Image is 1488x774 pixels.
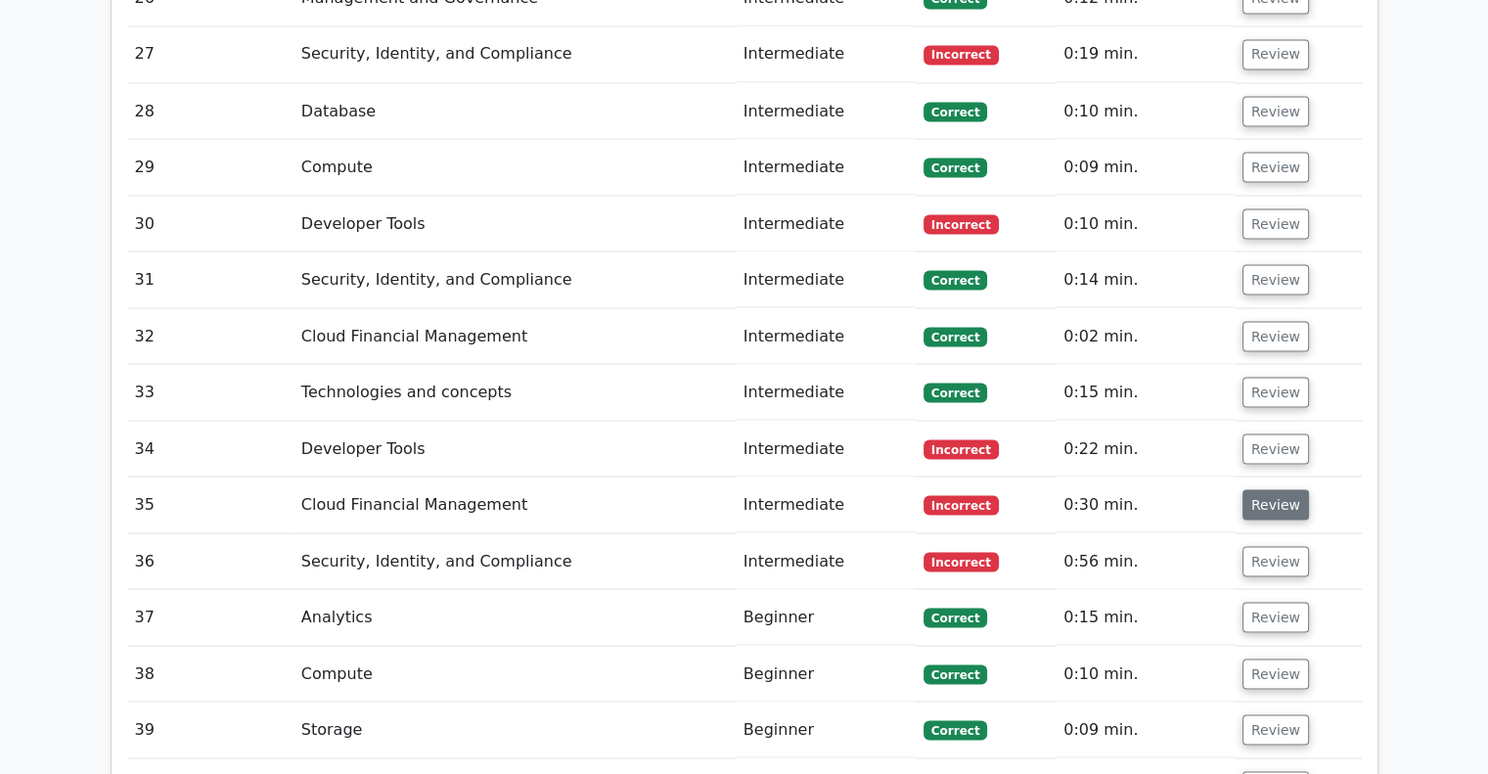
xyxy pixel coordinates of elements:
[924,720,987,740] span: Correct
[736,702,916,757] td: Beginner
[736,533,916,589] td: Intermediate
[924,102,987,121] span: Correct
[127,477,293,532] td: 35
[127,251,293,307] td: 31
[1056,196,1235,251] td: 0:10 min.
[1242,602,1309,632] button: Review
[1242,714,1309,745] button: Review
[1056,646,1235,702] td: 0:10 min.
[293,646,736,702] td: Compute
[1056,83,1235,139] td: 0:10 min.
[1242,489,1309,520] button: Review
[1056,533,1235,589] td: 0:56 min.
[1242,264,1309,295] button: Review
[127,702,293,757] td: 39
[736,139,916,195] td: Intermediate
[924,608,987,627] span: Correct
[1056,26,1235,82] td: 0:19 min.
[127,139,293,195] td: 29
[1056,139,1235,195] td: 0:09 min.
[293,139,736,195] td: Compute
[736,364,916,420] td: Intermediate
[1242,39,1309,69] button: Review
[127,364,293,420] td: 33
[1242,152,1309,182] button: Review
[736,308,916,364] td: Intermediate
[736,477,916,532] td: Intermediate
[1242,659,1309,689] button: Review
[736,251,916,307] td: Intermediate
[127,589,293,645] td: 37
[924,383,987,402] span: Correct
[1056,421,1235,477] td: 0:22 min.
[293,477,736,532] td: Cloud Financial Management
[1242,433,1309,464] button: Review
[736,646,916,702] td: Beginner
[1242,208,1309,239] button: Review
[293,533,736,589] td: Security, Identity, and Compliance
[924,439,999,459] span: Incorrect
[293,421,736,477] td: Developer Tools
[1056,251,1235,307] td: 0:14 min.
[1242,321,1309,351] button: Review
[127,533,293,589] td: 36
[736,26,916,82] td: Intermediate
[293,702,736,757] td: Storage
[736,421,916,477] td: Intermediate
[293,83,736,139] td: Database
[1056,589,1235,645] td: 0:15 min.
[924,45,999,65] span: Incorrect
[127,83,293,139] td: 28
[1056,702,1235,757] td: 0:09 min.
[127,308,293,364] td: 32
[127,26,293,82] td: 27
[293,589,736,645] td: Analytics
[924,158,987,177] span: Correct
[127,646,293,702] td: 38
[924,495,999,515] span: Incorrect
[1242,96,1309,126] button: Review
[1056,477,1235,532] td: 0:30 min.
[127,421,293,477] td: 34
[924,664,987,684] span: Correct
[924,327,987,346] span: Correct
[127,196,293,251] td: 30
[1242,546,1309,576] button: Review
[736,589,916,645] td: Beginner
[1056,308,1235,364] td: 0:02 min.
[1242,377,1309,407] button: Review
[924,214,999,234] span: Incorrect
[924,552,999,571] span: Incorrect
[1056,364,1235,420] td: 0:15 min.
[293,364,736,420] td: Technologies and concepts
[736,196,916,251] td: Intermediate
[293,26,736,82] td: Security, Identity, and Compliance
[293,251,736,307] td: Security, Identity, and Compliance
[736,83,916,139] td: Intermediate
[924,270,987,290] span: Correct
[293,308,736,364] td: Cloud Financial Management
[293,196,736,251] td: Developer Tools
